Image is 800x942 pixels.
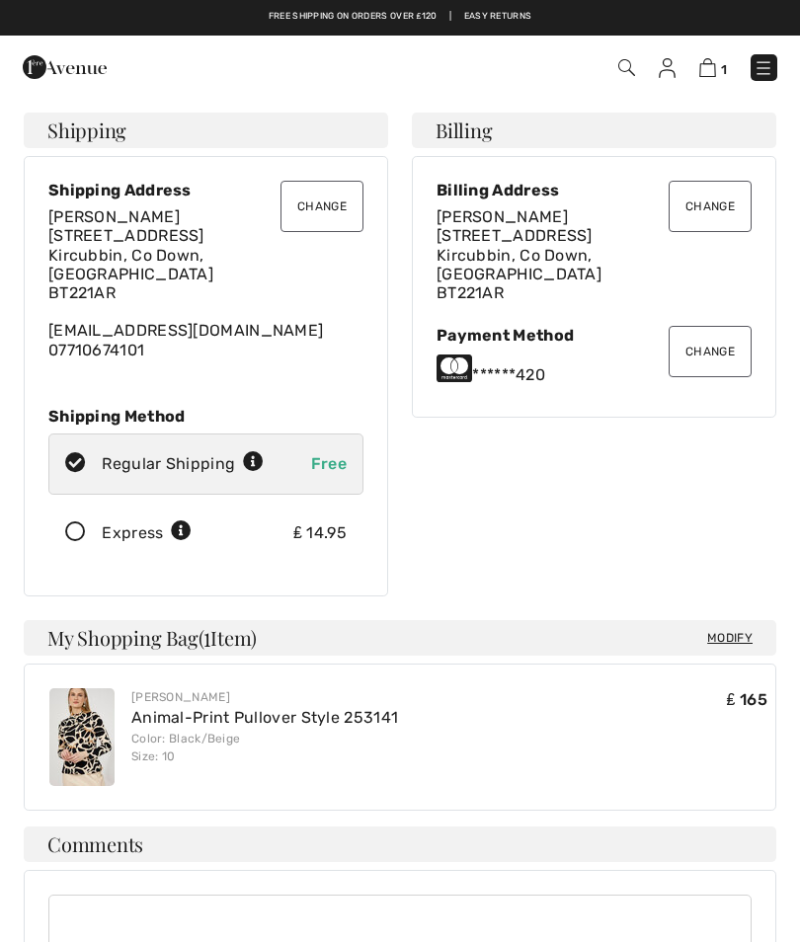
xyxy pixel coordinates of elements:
[49,688,115,786] img: Animal-Print Pullover Style 253141
[23,56,107,75] a: 1ère Avenue
[102,452,264,476] div: Regular Shipping
[437,226,601,302] span: [STREET_ADDRESS] Kircubbin, Co Down, [GEOGRAPHIC_DATA] BT221AR
[48,341,144,359] a: 07710674101
[199,624,257,651] span: ( Item)
[618,59,635,76] img: Search
[48,207,180,226] span: [PERSON_NAME]
[464,10,532,24] a: Easy Returns
[437,326,752,345] div: Payment Method
[48,407,363,426] div: Shipping Method
[48,207,363,359] div: [EMAIL_ADDRESS][DOMAIN_NAME]
[131,688,398,706] div: [PERSON_NAME]
[47,120,126,140] span: Shipping
[707,628,753,648] span: Modify
[699,55,727,79] a: 1
[280,181,363,232] button: Change
[48,181,363,199] div: Shipping Address
[659,58,676,78] img: My Info
[131,708,398,727] a: Animal-Print Pullover Style 253141
[24,620,776,656] h4: My Shopping Bag
[437,181,752,199] div: Billing Address
[669,181,752,232] button: Change
[293,521,347,545] div: ₤ 14.95
[669,326,752,377] button: Change
[436,120,492,140] span: Billing
[23,47,107,87] img: 1ère Avenue
[311,454,347,473] span: Free
[721,62,727,77] span: 1
[727,690,767,709] span: ₤ 165
[699,58,716,77] img: Shopping Bag
[102,521,192,545] div: Express
[449,10,451,24] span: |
[131,730,398,765] div: Color: Black/Beige Size: 10
[24,826,776,862] h4: Comments
[48,226,213,302] span: [STREET_ADDRESS] Kircubbin, Co Down, [GEOGRAPHIC_DATA] BT221AR
[754,58,773,78] img: Menu
[437,207,568,226] span: [PERSON_NAME]
[269,10,438,24] a: Free shipping on orders over ₤120
[203,623,210,649] span: 1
